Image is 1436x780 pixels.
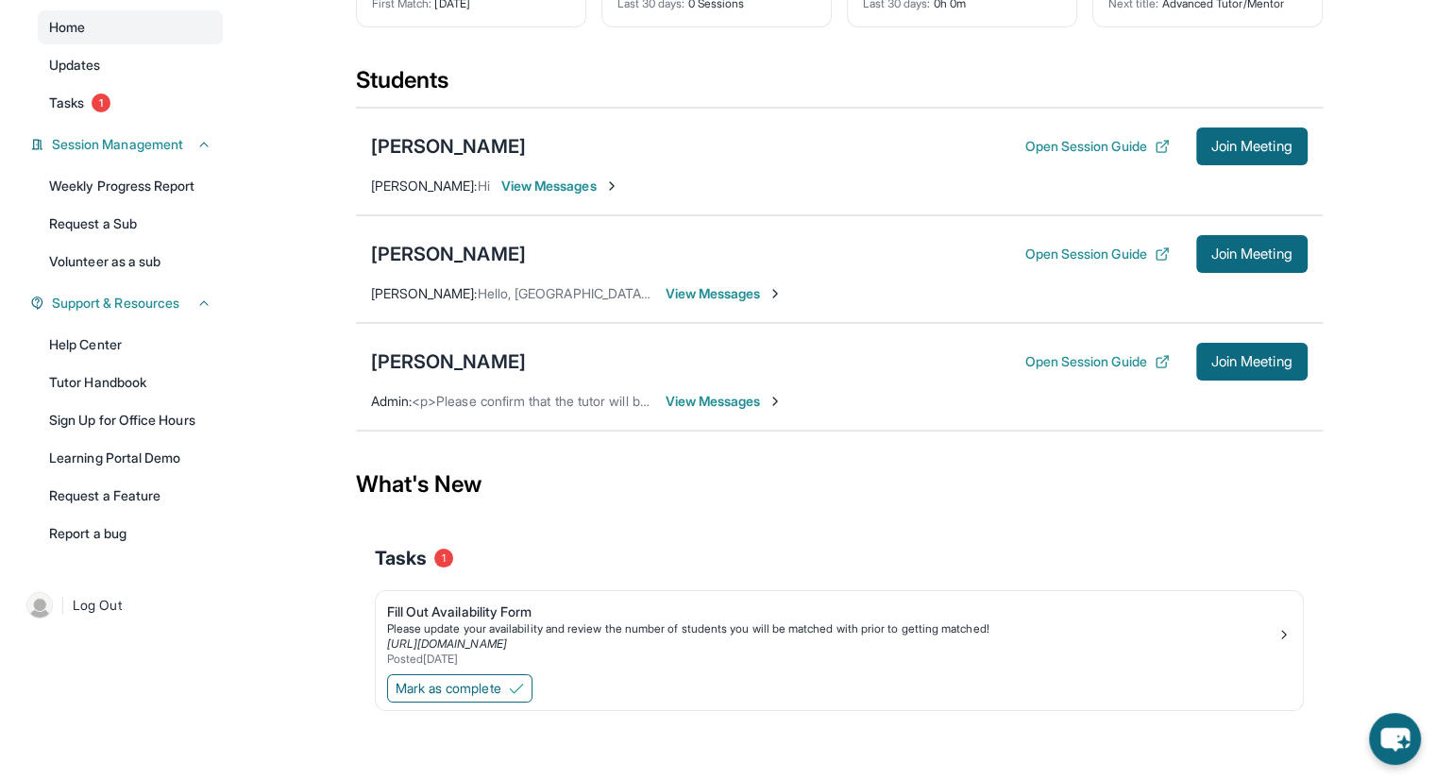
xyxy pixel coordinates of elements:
a: Report a bug [38,517,223,551]
span: Log Out [73,596,122,615]
span: View Messages [666,284,784,303]
span: [PERSON_NAME] : [371,285,478,301]
button: Open Session Guide [1024,137,1169,156]
div: Please update your availability and review the number of students you will be matched with prior ... [387,621,1276,636]
button: Join Meeting [1196,127,1308,165]
span: View Messages [501,177,619,195]
span: Hi [478,178,490,194]
a: [URL][DOMAIN_NAME] [387,636,507,651]
a: Tutor Handbook [38,365,223,399]
span: [PERSON_NAME] : [371,178,478,194]
span: Join Meeting [1211,141,1292,152]
div: What's New [356,443,1323,526]
span: <p>Please confirm that the tutor will be able to attend your first assigned meeting time before j... [412,393,1093,409]
button: Open Session Guide [1024,352,1169,371]
span: Mark as complete [396,679,501,698]
span: Home [49,18,85,37]
button: Session Management [44,135,211,154]
div: [PERSON_NAME] [371,348,526,375]
a: Home [38,10,223,44]
button: Join Meeting [1196,343,1308,381]
span: Session Management [52,135,183,154]
a: Request a Sub [38,207,223,241]
button: chat-button [1369,713,1421,765]
span: | [60,594,65,617]
div: Students [356,65,1323,107]
a: Fill Out Availability FormPlease update your availability and review the number of students you w... [376,591,1303,670]
div: [PERSON_NAME] [371,241,526,267]
a: Volunteer as a sub [38,245,223,279]
a: Help Center [38,328,223,362]
a: Learning Portal Demo [38,441,223,475]
span: Updates [49,56,101,75]
span: Join Meeting [1211,356,1292,367]
span: Admin : [371,393,412,409]
button: Join Meeting [1196,235,1308,273]
span: Tasks [375,545,427,571]
a: Updates [38,48,223,82]
a: Sign Up for Office Hours [38,403,223,437]
img: Chevron-Right [768,394,783,409]
span: 1 [92,93,110,112]
span: Join Meeting [1211,248,1292,260]
img: Chevron-Right [604,178,619,194]
div: [PERSON_NAME] [371,133,526,160]
button: Support & Resources [44,294,211,313]
div: Posted [DATE] [387,652,1276,667]
button: Mark as complete [387,674,532,703]
a: Weekly Progress Report [38,169,223,203]
span: 1 [434,549,453,568]
img: user-img [26,592,53,619]
button: Open Session Guide [1024,245,1169,263]
img: Chevron-Right [768,286,783,301]
img: Mark as complete [509,681,524,696]
span: Support & Resources [52,294,179,313]
a: Request a Feature [38,479,223,513]
span: View Messages [666,392,784,411]
a: |Log Out [19,585,223,626]
a: Tasks1 [38,86,223,120]
div: Fill Out Availability Form [387,602,1276,621]
span: Tasks [49,93,84,112]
